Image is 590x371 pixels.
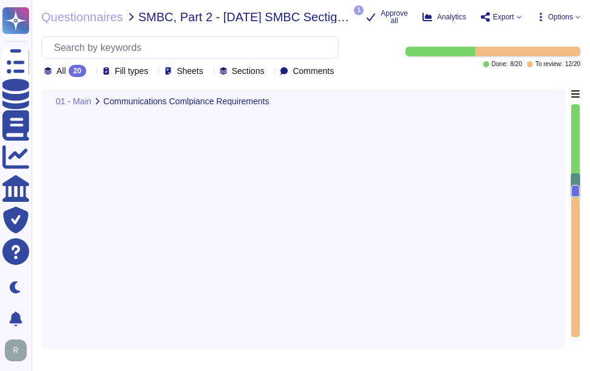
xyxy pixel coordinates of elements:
span: Communications Comlpiance Requirements [103,97,269,105]
span: Questionnaires [41,11,123,23]
span: Export [493,13,514,21]
span: To review: [535,61,563,67]
span: 01 - Main [56,97,91,105]
img: user [5,339,27,361]
span: 8 / 20 [510,61,521,67]
span: 12 / 20 [565,61,580,67]
span: Comments [293,67,334,75]
input: Search by keywords [48,37,338,58]
span: Done: [492,61,508,67]
span: Approve all [381,10,408,24]
span: Options [548,13,573,21]
span: 1 [354,5,364,15]
span: All [56,67,66,75]
span: Sheets [177,67,203,75]
button: Analytics [422,12,466,22]
span: Analytics [437,13,466,21]
span: Fill types [115,67,148,75]
button: Approve all [366,10,408,24]
span: SMBC, Part 2 - [DATE] SMBC Sectigo Responses Assessment tab 3 [138,11,351,23]
button: user [2,337,35,364]
div: 20 [69,65,86,77]
span: Sections [232,67,265,75]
